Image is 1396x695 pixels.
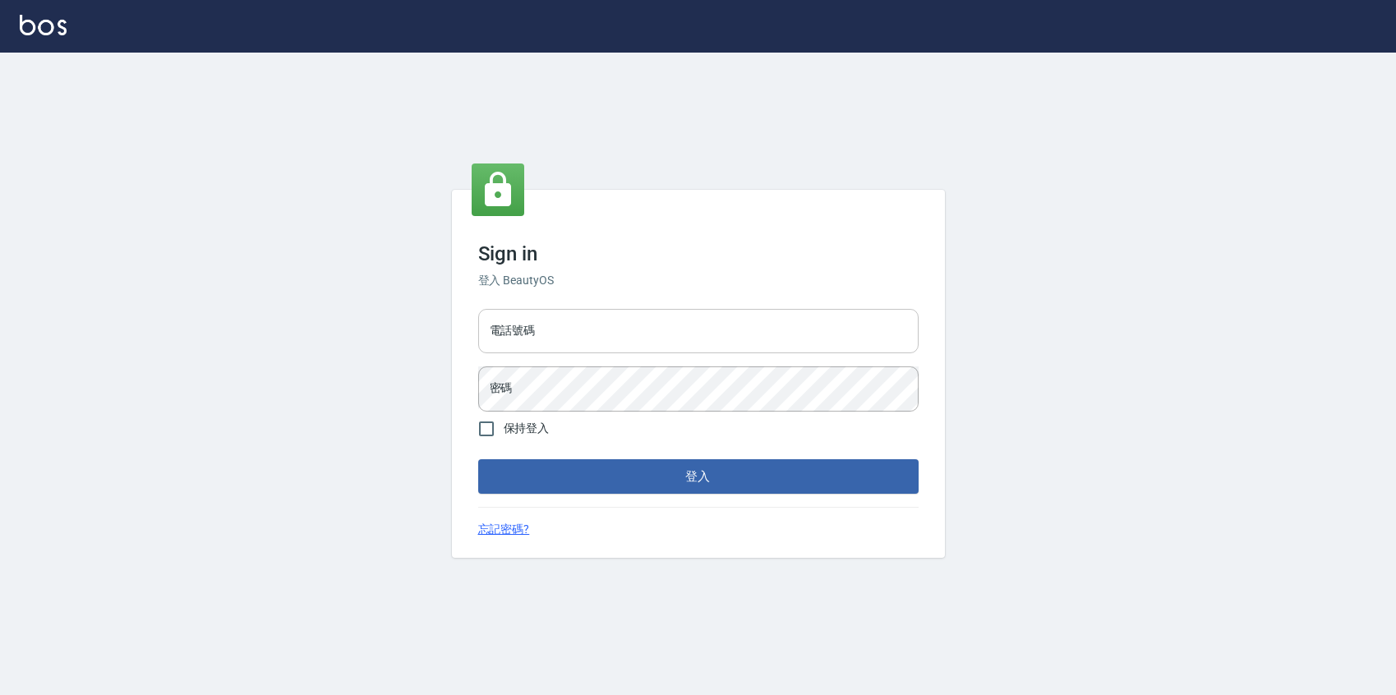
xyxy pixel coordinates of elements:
h6: 登入 BeautyOS [478,272,919,289]
a: 忘記密碼? [478,521,530,538]
button: 登入 [478,459,919,494]
h3: Sign in [478,242,919,265]
span: 保持登入 [504,420,550,437]
img: Logo [20,15,67,35]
